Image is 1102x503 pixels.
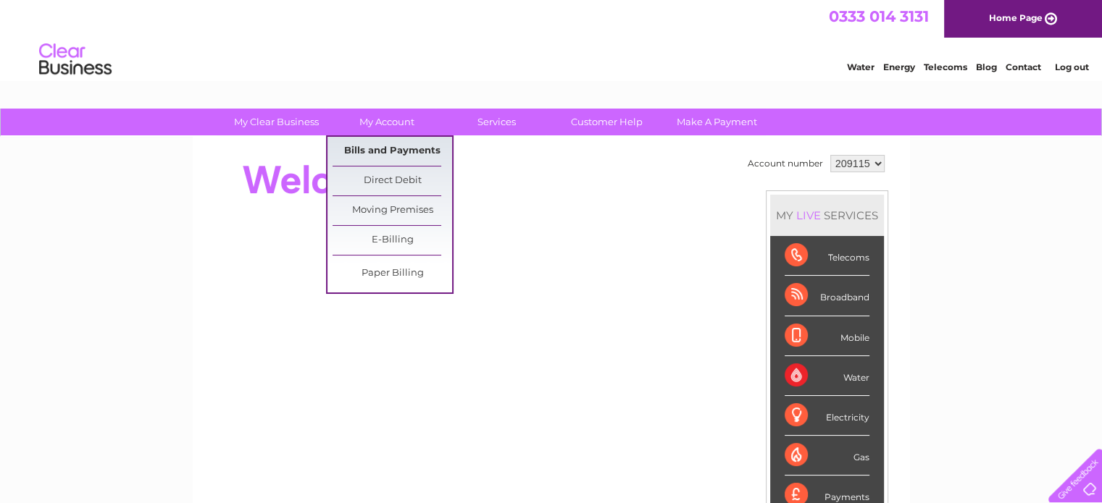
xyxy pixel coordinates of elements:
a: Services [437,109,556,135]
a: My Account [327,109,446,135]
div: Electricity [785,396,869,436]
div: Mobile [785,316,869,356]
td: Account number [744,151,827,176]
a: Direct Debit [333,166,452,195]
a: Customer Help [547,109,667,135]
a: Blog [976,62,997,72]
div: Gas [785,436,869,475]
a: Water [847,62,874,72]
div: Clear Business is a trading name of Verastar Limited (registered in [GEOGRAPHIC_DATA] No. 3667643... [209,8,894,70]
a: Paper Billing [333,259,452,288]
a: My Clear Business [217,109,336,135]
a: E-Billing [333,226,452,255]
div: MY SERVICES [770,195,884,236]
a: Log out [1054,62,1088,72]
a: Contact [1006,62,1041,72]
a: 0333 014 3131 [829,7,929,25]
div: Telecoms [785,236,869,276]
div: LIVE [793,208,824,222]
div: Broadband [785,276,869,316]
a: Moving Premises [333,196,452,225]
a: Make A Payment [657,109,777,135]
a: Energy [883,62,915,72]
img: logo.png [38,38,112,82]
a: Telecoms [924,62,967,72]
a: Bills and Payments [333,137,452,166]
div: Water [785,356,869,396]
